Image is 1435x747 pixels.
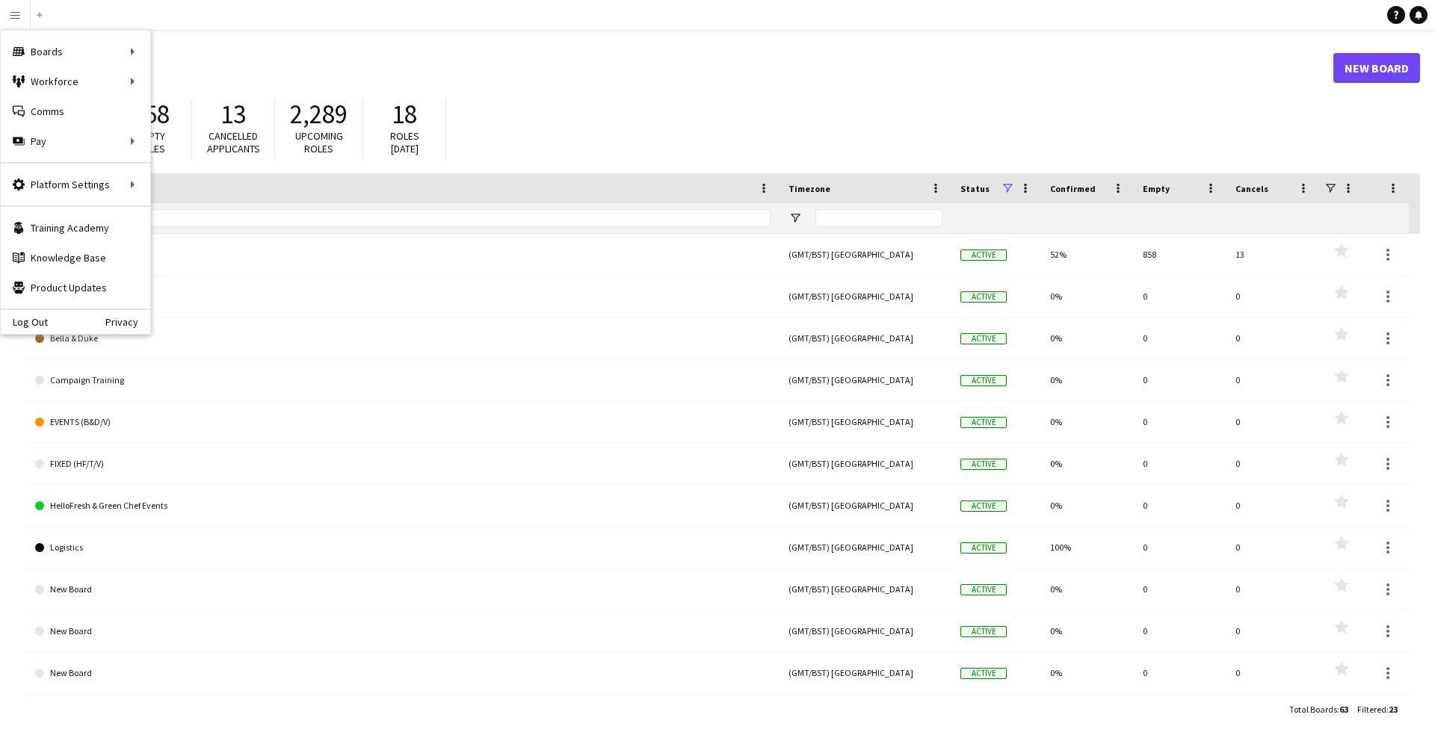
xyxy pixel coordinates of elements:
[780,443,951,484] div: (GMT/BST) [GEOGRAPHIC_DATA]
[35,568,771,610] a: New Board
[1389,704,1398,715] span: 23
[1,37,150,66] div: Boards
[780,610,951,651] div: (GMT/BST) [GEOGRAPHIC_DATA]
[960,375,1007,386] span: Active
[1041,276,1134,317] div: 0%
[295,129,343,155] span: Upcoming roles
[1134,317,1226,359] div: 0
[1041,694,1134,735] div: 0%
[1134,610,1226,651] div: 0
[26,57,1333,79] h1: Boards
[1134,652,1226,693] div: 0
[1134,234,1226,275] div: 858
[35,359,771,401] a: Campaign Training
[392,98,417,131] span: 18
[780,317,951,359] div: (GMT/BST) [GEOGRAPHIC_DATA]
[207,129,260,155] span: Cancelled applicants
[1226,568,1319,610] div: 0
[105,316,150,328] a: Privacy
[35,401,771,443] a: EVENTS (B&D/V)
[35,652,771,694] a: New Board
[960,500,1007,512] span: Active
[1,213,150,243] a: Training Academy
[1,66,150,96] div: Workforce
[1357,704,1386,715] span: Filtered
[960,626,1007,637] span: Active
[780,234,951,275] div: (GMT/BST) [GEOGRAPHIC_DATA]
[35,234,771,276] a: ALL Client Job Board
[1,316,48,328] a: Log Out
[960,584,1007,595] span: Active
[290,98,348,131] span: 2,289
[1357,695,1398,724] div: :
[1,126,150,156] div: Pay
[1041,401,1134,442] div: 0%
[780,652,951,693] div: (GMT/BST) [GEOGRAPHIC_DATA]
[1134,568,1226,610] div: 0
[1235,183,1268,194] span: Cancels
[780,527,951,568] div: (GMT/BST) [GEOGRAPHIC_DATA]
[35,485,771,527] a: HelloFresh & Green Chef Events
[780,276,951,317] div: (GMT/BST) [GEOGRAPHIC_DATA]
[960,183,990,194] span: Status
[780,401,951,442] div: (GMT/BST) [GEOGRAPHIC_DATA]
[1134,694,1226,735] div: 0
[780,485,951,526] div: (GMT/BST) [GEOGRAPHIC_DATA]
[1,96,150,126] a: Comms
[35,610,771,652] a: New Board
[1041,443,1134,484] div: 0%
[1333,53,1420,83] a: New Board
[1226,527,1319,568] div: 0
[1226,443,1319,484] div: 0
[390,129,419,155] span: Roles [DATE]
[1,273,150,303] a: Product Updates
[1289,704,1337,715] span: Total Boards
[960,668,1007,679] span: Active
[960,417,1007,428] span: Active
[1,243,150,273] a: Knowledge Base
[1226,694,1319,735] div: 0
[1143,183,1170,194] span: Empty
[1134,276,1226,317] div: 0
[1050,183,1096,194] span: Confirmed
[35,694,771,736] a: New Board
[1289,695,1348,724] div: :
[1041,234,1134,275] div: 52%
[1134,485,1226,526] div: 0
[1226,276,1319,317] div: 0
[1041,610,1134,651] div: 0%
[1134,401,1226,442] div: 0
[1041,568,1134,610] div: 0%
[789,211,802,225] button: Open Filter Menu
[780,568,951,610] div: (GMT/BST) [GEOGRAPHIC_DATA]
[1226,317,1319,359] div: 0
[1134,359,1226,400] div: 0
[960,542,1007,554] span: Active
[62,209,771,227] input: Board name Filter Input
[1339,704,1348,715] span: 63
[35,443,771,485] a: FIXED (HF/T/V)
[1134,443,1226,484] div: 0
[1041,485,1134,526] div: 0%
[1041,527,1134,568] div: 100%
[1041,359,1134,400] div: 0%
[780,694,951,735] div: (GMT/BST) [GEOGRAPHIC_DATA]
[789,183,830,194] span: Timezone
[220,98,246,131] span: 13
[1226,359,1319,400] div: 0
[960,249,1007,261] span: Active
[960,291,1007,303] span: Active
[1226,234,1319,275] div: 13
[1226,610,1319,651] div: 0
[960,459,1007,470] span: Active
[815,209,942,227] input: Timezone Filter Input
[960,333,1007,344] span: Active
[1,170,150,199] div: Platform Settings
[1134,527,1226,568] div: 0
[1226,485,1319,526] div: 0
[1041,652,1134,693] div: 0%
[1226,401,1319,442] div: 0
[35,317,771,359] a: Bella & Duke
[780,359,951,400] div: (GMT/BST) [GEOGRAPHIC_DATA]
[1041,317,1134,359] div: 0%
